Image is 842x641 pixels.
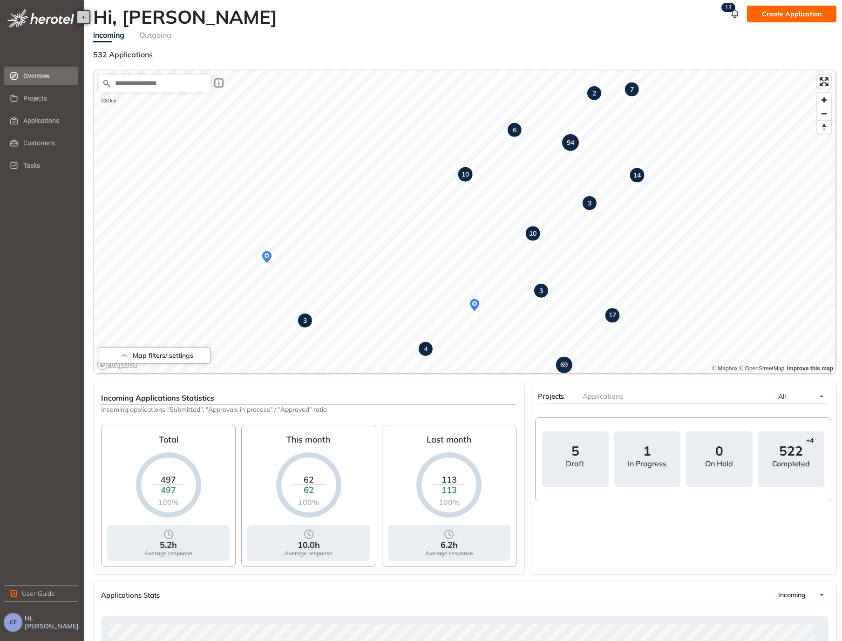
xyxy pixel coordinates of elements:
span: 5 [571,444,579,457]
div: Average response [285,550,333,557]
strong: 69 [560,361,568,369]
button: CF [4,613,22,632]
div: Map marker [583,196,597,210]
div: Total [159,431,178,452]
span: Create Application [762,9,822,19]
div: On hold [705,459,733,468]
div: 300 km [99,96,186,106]
div: 497 [152,485,185,495]
a: Mapbox logo [97,360,138,370]
img: logo [7,9,74,27]
div: Map marker [526,226,540,241]
div: Map marker [587,86,601,100]
div: 100% [292,498,325,506]
strong: 3 [588,199,591,207]
span: Tasks [23,156,71,175]
strong: 10 [462,170,469,178]
div: Average response [144,550,192,557]
sup: 13 [721,3,735,12]
span: +4 [806,436,814,444]
span: Incoming [778,591,806,599]
a: OpenStreetMap [739,365,784,372]
div: draft [566,459,584,468]
strong: 7 [630,85,634,94]
input: Search place... [99,75,210,92]
span: 0 [715,444,723,457]
span: Customers [23,134,71,152]
div: 62 [292,485,325,495]
div: 100% [152,498,185,506]
button: Zoom out [817,107,831,120]
span: 522 [779,444,803,457]
span: Overview [23,67,71,85]
button: Reset bearing to north [817,120,831,134]
strong: 17 [609,311,616,320]
button: Enter fullscreen [817,75,831,89]
span: 532 Applications [93,50,153,59]
h2: Hi, [PERSON_NAME] [93,6,283,28]
div: In progress [628,459,666,468]
div: Last month [427,431,472,452]
span: Incoming Applications Statistics [101,393,214,402]
div: Map marker [562,134,579,151]
div: Map marker [458,167,473,182]
div: Map marker [625,82,639,96]
span: 1 [725,4,728,11]
span: Projects [538,392,564,401]
div: Outgoing [139,29,171,41]
div: Map marker [556,357,572,373]
span: Incoming applications "Submitted", "Approvals in process" / "Approved" ratio [101,405,516,414]
span: Reset bearing to north [817,121,831,134]
a: Improve this map [787,365,833,372]
div: This month [286,431,331,452]
div: 62 [292,474,325,484]
span: User Guide [22,588,55,599]
div: 5.2h [160,540,177,550]
span: All [778,392,786,401]
a: Mapbox [712,365,738,372]
div: Average response [425,550,473,557]
div: 113 [433,474,465,484]
div: 497 [152,474,185,484]
div: Map marker [508,123,522,137]
div: Map marker [419,342,433,356]
strong: 6 [513,126,516,134]
div: Map marker [298,314,312,327]
div: Map marker [466,297,483,314]
span: Applications Stats [101,591,160,600]
div: 100% [433,498,465,506]
div: Incoming [93,29,124,41]
strong: 10 [529,229,536,238]
div: 113 [433,485,465,495]
div: Map marker [534,284,548,298]
button: User Guide [4,585,78,602]
div: Map marker [630,168,645,183]
div: 10.0h [298,540,320,550]
div: 6.2h [441,540,458,550]
span: 3 [728,4,732,11]
strong: 4 [424,345,428,353]
strong: 14 [633,171,641,179]
span: Map filters/ settings [133,352,193,360]
div: Completed [772,459,810,468]
button: Zoom in [817,93,831,107]
button: Map filters/ settings [99,347,210,364]
button: Create Application [747,6,836,22]
strong: 94 [567,138,574,147]
span: Applications [23,111,71,130]
strong: 2 [592,89,596,97]
strong: 3 [539,286,543,295]
span: CF [10,619,17,626]
span: 1 [643,444,651,457]
span: Applications [583,392,623,401]
div: Map marker [258,249,275,266]
span: Projects [23,89,71,108]
span: Hi, [PERSON_NAME] [25,614,80,630]
canvas: Map [94,70,835,373]
strong: 3 [303,316,307,325]
div: Map marker [605,308,619,323]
